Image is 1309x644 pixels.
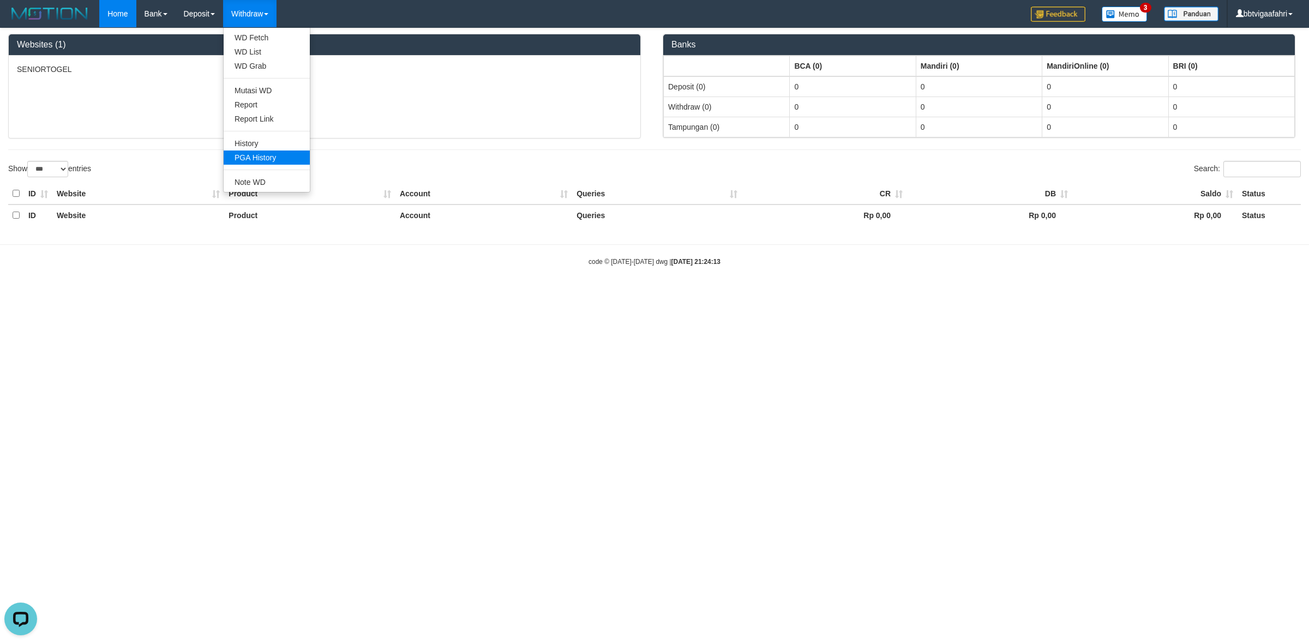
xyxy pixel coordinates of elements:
[664,97,790,117] td: Withdraw (0)
[395,183,572,204] th: Account
[1140,3,1151,13] span: 3
[1031,7,1085,22] img: Feedback.jpg
[1223,161,1301,177] input: Search:
[916,56,1042,76] th: Group: activate to sort column ascending
[1238,204,1301,226] th: Status
[1042,97,1168,117] td: 0
[17,64,632,75] p: SENIORTOGEL
[742,183,907,204] th: CR
[395,204,572,226] th: Account
[664,76,790,97] td: Deposit (0)
[24,204,52,226] th: ID
[224,183,395,204] th: Product
[1194,161,1301,177] label: Search:
[224,59,310,73] a: WD Grab
[1102,7,1148,22] img: Button%20Memo.svg
[790,76,916,97] td: 0
[671,40,1287,50] h3: Banks
[52,183,224,204] th: Website
[790,56,916,76] th: Group: activate to sort column ascending
[224,31,310,45] a: WD Fetch
[1042,76,1168,97] td: 0
[224,175,310,189] a: Note WD
[916,97,1042,117] td: 0
[27,161,68,177] select: Showentries
[224,136,310,151] a: History
[742,204,907,226] th: Rp 0,00
[664,56,790,76] th: Group: activate to sort column ascending
[589,258,720,266] small: code © [DATE]-[DATE] dwg |
[1168,117,1294,137] td: 0
[790,97,916,117] td: 0
[224,204,395,226] th: Product
[1168,97,1294,117] td: 0
[664,117,790,137] td: Tampungan (0)
[224,151,310,165] a: PGA History
[52,204,224,226] th: Website
[1238,183,1301,204] th: Status
[8,161,91,177] label: Show entries
[1072,204,1238,226] th: Rp 0,00
[916,76,1042,97] td: 0
[907,183,1072,204] th: DB
[24,183,52,204] th: ID
[1168,76,1294,97] td: 0
[790,117,916,137] td: 0
[224,83,310,98] a: Mutasi WD
[224,98,310,112] a: Report
[4,4,37,37] button: Open LiveChat chat widget
[1072,183,1238,204] th: Saldo
[907,204,1072,226] th: Rp 0,00
[224,45,310,59] a: WD List
[1168,56,1294,76] th: Group: activate to sort column ascending
[572,183,742,204] th: Queries
[1042,56,1168,76] th: Group: activate to sort column ascending
[1164,7,1218,21] img: panduan.png
[1042,117,1168,137] td: 0
[916,117,1042,137] td: 0
[224,112,310,126] a: Report Link
[17,40,632,50] h3: Websites (1)
[671,258,720,266] strong: [DATE] 21:24:13
[8,5,91,22] img: MOTION_logo.png
[572,204,742,226] th: Queries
